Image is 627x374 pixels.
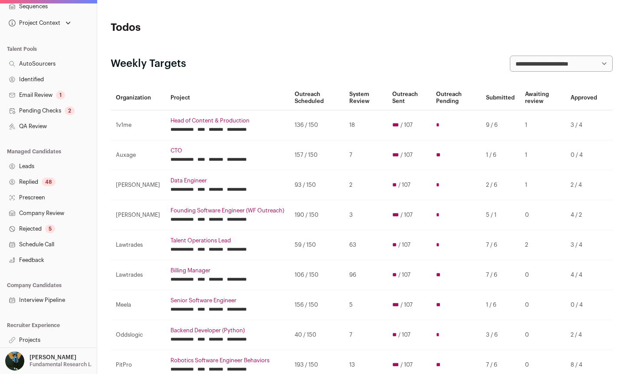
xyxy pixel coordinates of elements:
td: 2 [344,170,387,200]
a: Head of Content & Production [171,117,284,124]
td: 7 [344,320,387,350]
td: 0 [520,200,565,230]
span: / 107 [398,242,410,248]
a: Senior Software Engineer [171,297,284,304]
td: Lawtrades [111,260,165,290]
th: Outreach Scheduled [289,86,344,110]
button: Open dropdown [3,351,93,371]
div: 2 [65,106,75,115]
th: Approved [565,86,602,110]
td: 96 [344,260,387,290]
td: 5 / 1 [481,200,520,230]
td: 156 / 150 [289,290,344,320]
td: 1 / 6 [481,290,520,320]
a: Robotics Software Engineer Behaviors [171,357,284,364]
td: Auxage [111,140,165,170]
h1: Todos [111,21,278,35]
td: Lawtrades [111,230,165,260]
span: / 107 [398,271,410,278]
div: 1 [56,91,65,99]
span: / 107 [398,182,410,189]
td: 1 / 6 [481,140,520,170]
th: System Review [344,86,387,110]
td: 59 / 150 [289,230,344,260]
button: Open dropdown [7,17,72,29]
td: 2 / 4 [565,170,602,200]
td: Meela [111,290,165,320]
span: / 107 [400,361,413,368]
th: Submitted [481,86,520,110]
span: / 107 [400,212,413,218]
td: 190 / 150 [289,200,344,230]
td: 1 [520,170,565,200]
td: 93 / 150 [289,170,344,200]
td: 0 [520,290,565,320]
div: 48 [42,178,56,186]
a: Talent Operations Lead [171,237,284,244]
td: 0 / 4 [565,290,602,320]
td: 106 / 150 [289,260,344,290]
td: 7 [344,140,387,170]
td: 0 [520,320,565,350]
div: Project Context [7,20,60,26]
img: 12031951-medium_jpg [5,351,24,371]
td: 3 / 4 [565,110,602,140]
div: 5 [45,225,55,233]
td: 9 / 6 [481,110,520,140]
td: 0 / 4 [565,140,602,170]
td: 3 [344,200,387,230]
td: 0 [520,260,565,290]
td: 40 / 150 [289,320,344,350]
td: 3 / 4 [565,230,602,260]
span: / 107 [400,122,413,129]
th: Outreach Pending [431,86,480,110]
td: 2 / 6 [481,170,520,200]
th: Organization [111,86,165,110]
td: 7 / 6 [481,260,520,290]
td: [PERSON_NAME] [111,200,165,230]
th: Project [165,86,289,110]
th: Outreach Sent [387,86,431,110]
td: 1v1me [111,110,165,140]
td: 2 / 4 [565,320,602,350]
h2: Weekly Targets [111,57,186,71]
th: Awaiting review [520,86,565,110]
td: 7 / 6 [481,230,520,260]
td: 3 / 6 [481,320,520,350]
td: 18 [344,110,387,140]
a: Billing Manager [171,267,284,274]
span: / 107 [398,331,410,338]
a: Founding Software Engineer (WF Outreach) [171,207,284,214]
span: / 107 [400,301,413,308]
p: [PERSON_NAME] [30,354,76,361]
td: 1 [520,110,565,140]
td: 1 [520,140,565,170]
td: 2 [520,230,565,260]
td: Oddslogic [111,320,165,350]
td: 136 / 150 [289,110,344,140]
a: Data Engineer [171,177,284,184]
td: 4 / 4 [565,260,602,290]
td: 5 [344,290,387,320]
a: CTO [171,147,284,154]
span: / 107 [400,152,413,159]
td: [PERSON_NAME] [111,170,165,200]
td: 63 [344,230,387,260]
td: 157 / 150 [289,140,344,170]
p: Fundamental Research Labs [30,361,100,368]
td: 4 / 2 [565,200,602,230]
a: Backend Developer (Python) [171,327,284,334]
